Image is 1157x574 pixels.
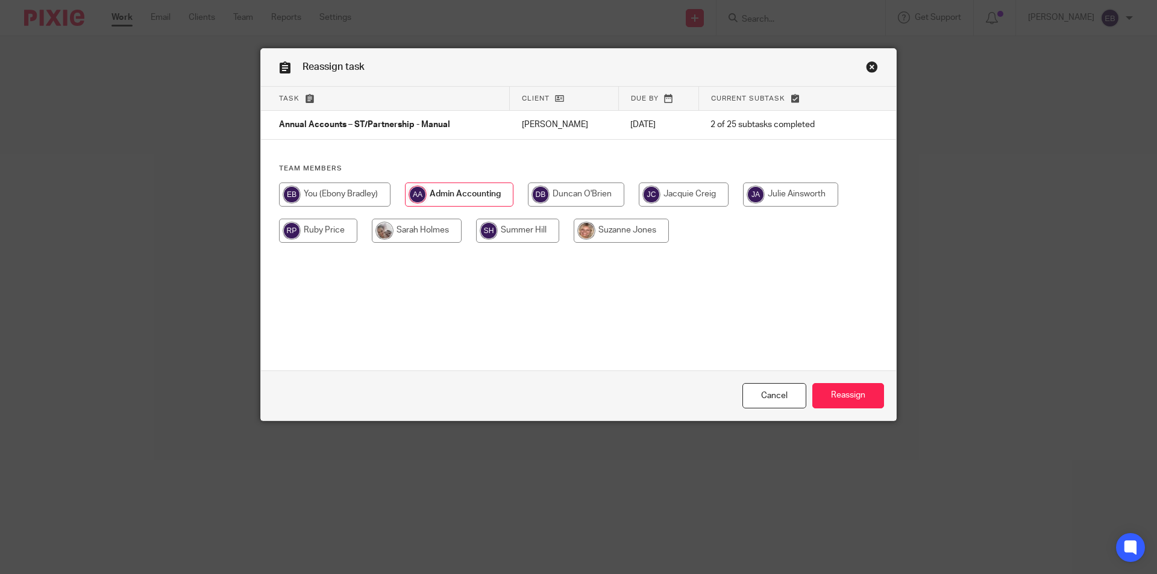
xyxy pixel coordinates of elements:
span: Current subtask [711,95,785,102]
td: 2 of 25 subtasks completed [698,111,853,140]
p: [DATE] [630,119,686,131]
h4: Team members [279,164,878,173]
input: Reassign [812,383,884,409]
span: Client [522,95,550,102]
a: Close this dialog window [866,61,878,77]
span: Annual Accounts – ST/Partnership - Manual [279,121,450,129]
span: Reassign task [303,62,365,72]
p: [PERSON_NAME] [522,119,606,131]
span: Task [279,95,299,102]
span: Due by [631,95,659,102]
a: Close this dialog window [742,383,806,409]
